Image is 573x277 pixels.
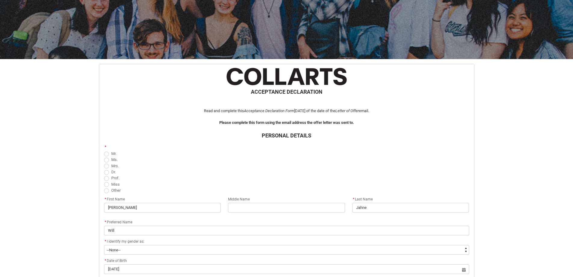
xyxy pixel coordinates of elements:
span: Mrs. [111,164,119,168]
span: Date of Birth [104,259,127,263]
img: CollartsLargeTitle [226,68,347,85]
span: Middle Name [228,197,250,201]
span: First Name [104,197,125,201]
span: Mr. [111,151,116,156]
span: Last Name [352,197,373,201]
span: Preferred Name [104,220,132,224]
span: Dr. [111,170,116,174]
i: Letter of Offer [335,109,359,113]
abbr: required [353,197,354,201]
i: Acceptance Declaration [244,109,285,113]
i: Form [285,109,294,113]
abbr: required [105,220,106,224]
span: Other [111,188,121,193]
abbr: required [105,239,106,244]
span: Miss [111,182,120,187]
abbr: required [105,259,106,263]
p: Read and complete this [DATE] of the date of the email. [104,108,469,114]
h2: ACCEPTANCE DECLARATION [104,88,469,96]
span: Prof. [111,176,119,180]
abbr: required [105,145,106,149]
span: Ms. [111,157,118,162]
b: PERSONAL DETAILS [262,132,311,139]
span: I identify my gender as: [107,239,144,244]
abbr: required [105,197,106,201]
b: Please complete this form using the email address the offer letter was sent to. [219,120,354,125]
